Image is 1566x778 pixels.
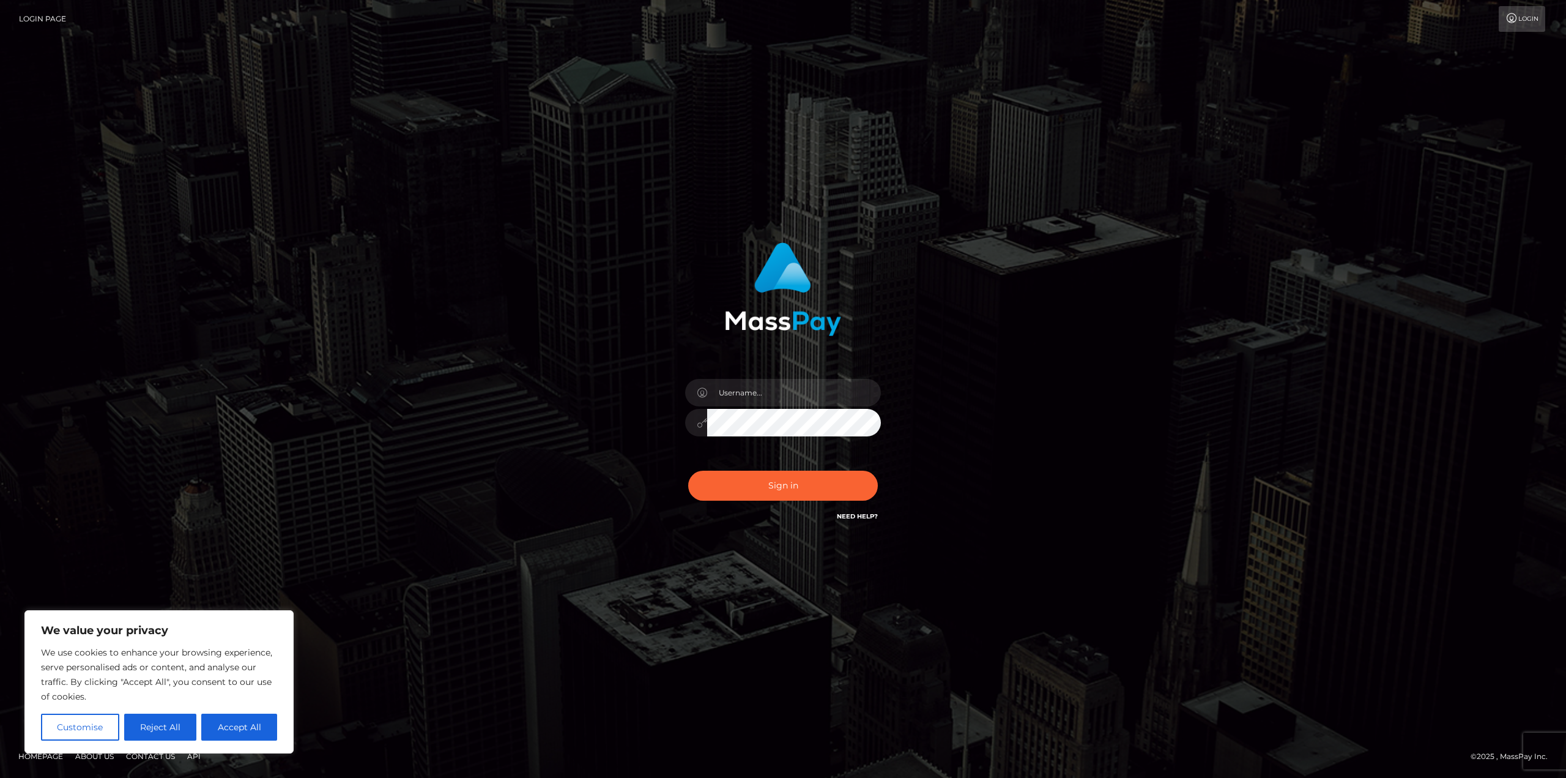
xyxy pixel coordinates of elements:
[41,714,119,741] button: Customise
[688,471,878,501] button: Sign in
[1499,6,1545,32] a: Login
[182,747,206,766] a: API
[124,714,197,741] button: Reject All
[13,747,68,766] a: Homepage
[121,747,180,766] a: Contact Us
[707,379,881,406] input: Username...
[41,623,277,638] p: We value your privacy
[24,610,294,754] div: We value your privacy
[837,512,878,520] a: Need Help?
[41,645,277,704] p: We use cookies to enhance your browsing experience, serve personalised ads or content, and analys...
[19,6,66,32] a: Login Page
[1471,750,1557,763] div: © 2025 , MassPay Inc.
[70,747,119,766] a: About Us
[201,714,277,741] button: Accept All
[725,242,841,336] img: MassPay Login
